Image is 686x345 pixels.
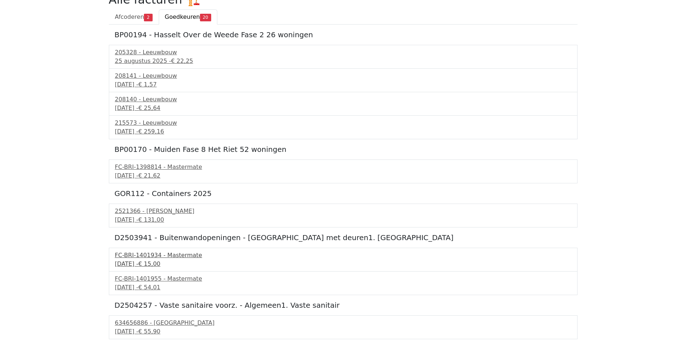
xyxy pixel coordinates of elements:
[115,274,571,283] div: FC-BRI-1401955 - Mastermate
[115,171,571,180] div: [DATE] -
[138,172,160,179] span: € 21,62
[138,260,160,267] span: € 15,00
[115,189,572,198] h5: GOR112 - Containers 2025
[200,14,211,21] span: 20
[115,319,571,327] div: 634656886 - [GEOGRAPHIC_DATA]
[171,57,193,64] span: € 22,25
[115,233,572,242] h5: D2503941 - Buitenwandopeningen - [GEOGRAPHIC_DATA] met deuren1. [GEOGRAPHIC_DATA]
[115,127,571,136] div: [DATE] -
[138,128,164,135] span: € 259,16
[115,95,571,104] div: 208140 - Leeuwbouw
[115,119,571,127] div: 215573 - Leeuwbouw
[138,105,160,111] span: € 25,64
[115,251,571,260] div: FC-BRI-1401934 - Mastermate
[115,319,571,336] a: 634656886 - [GEOGRAPHIC_DATA][DATE] -€ 55,90
[115,283,571,292] div: [DATE] -
[115,30,572,39] h5: BP00194 - Hasselt Over de Weede Fase 2 26 woningen
[115,72,571,80] div: 208141 - Leeuwbouw
[115,260,571,268] div: [DATE] -
[138,284,160,291] span: € 54,01
[115,13,144,20] span: Afcoderen
[138,81,157,88] span: € 1,57
[115,57,571,65] div: 25 augustus 2025 -
[144,14,152,21] span: 2
[159,9,217,25] a: Goedkeuren20
[115,251,571,268] a: FC-BRI-1401934 - Mastermate[DATE] -€ 15,00
[115,207,571,224] a: 2521366 - [PERSON_NAME][DATE] -€ 131,00
[138,216,164,223] span: € 131,00
[115,119,571,136] a: 215573 - Leeuwbouw[DATE] -€ 259,16
[115,145,572,154] h5: BP00170 - Muiden Fase 8 Het Riet 52 woningen
[115,72,571,89] a: 208141 - Leeuwbouw[DATE] -€ 1,57
[115,327,571,336] div: [DATE] -
[109,9,159,25] a: Afcoderen2
[115,163,571,171] div: FC-BRI-1398814 - Mastermate
[115,216,571,224] div: [DATE] -
[115,104,571,112] div: [DATE] -
[115,48,571,65] a: 205328 - Leeuwbouw25 augustus 2025 -€ 22,25
[115,48,571,57] div: 205328 - Leeuwbouw
[115,301,572,310] h5: D2504257 - Vaste sanitaire voorz. - Algemeen1. Vaste sanitair
[115,207,571,216] div: 2521366 - [PERSON_NAME]
[115,163,571,180] a: FC-BRI-1398814 - Mastermate[DATE] -€ 21,62
[165,13,200,20] span: Goedkeuren
[138,328,160,335] span: € 55,90
[115,95,571,112] a: 208140 - Leeuwbouw[DATE] -€ 25,64
[115,80,571,89] div: [DATE] -
[115,274,571,292] a: FC-BRI-1401955 - Mastermate[DATE] -€ 54,01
